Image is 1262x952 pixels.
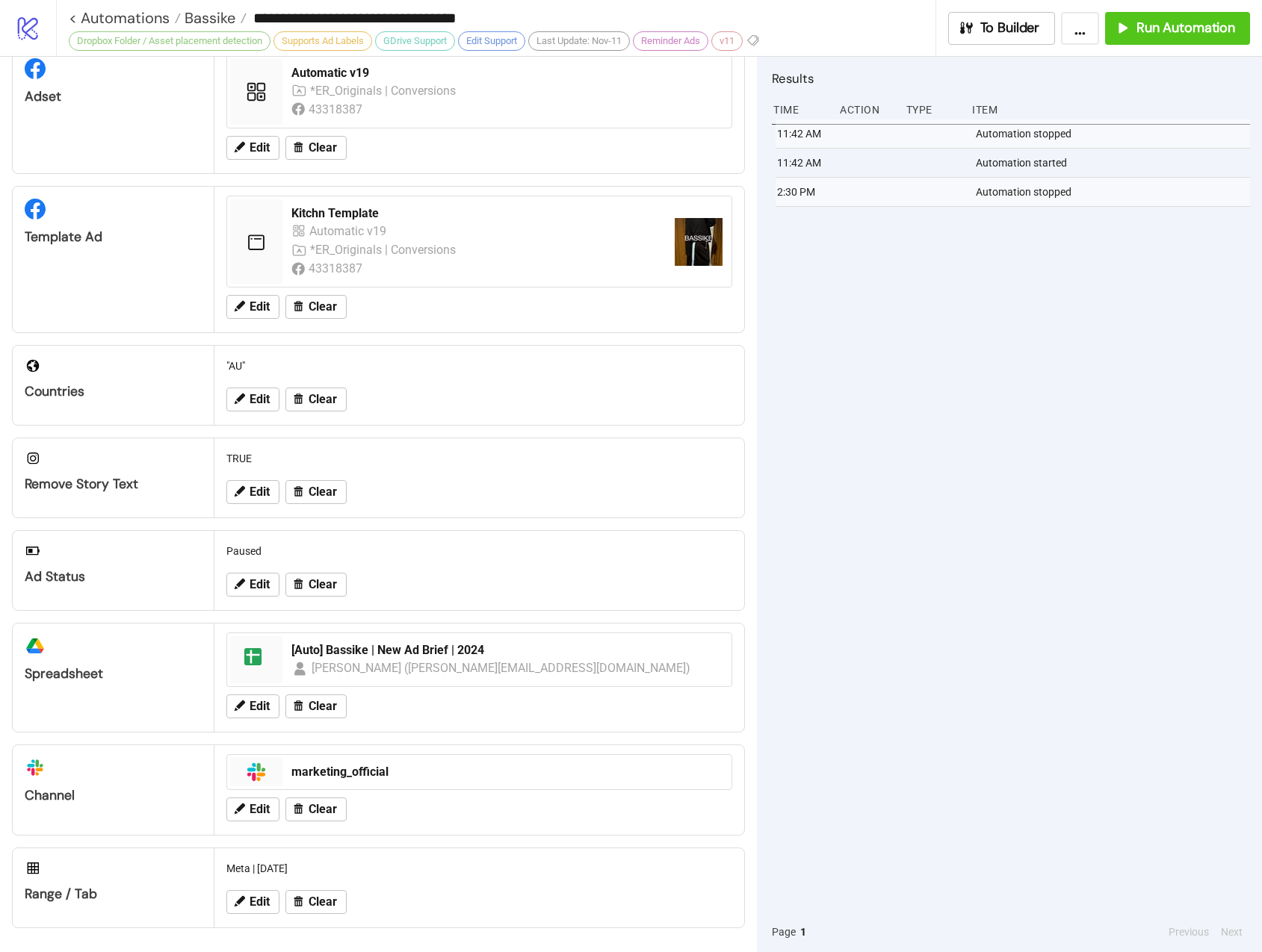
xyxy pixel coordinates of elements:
[226,480,279,504] button: Edit
[772,96,828,124] div: Time
[310,81,458,100] div: *ER_Originals | Conversions
[971,96,1250,124] div: Item
[285,573,347,597] button: Clear
[1061,12,1099,45] button: ...
[226,797,279,821] button: Edit
[309,222,389,240] div: Automatic v19
[226,136,279,160] button: Edit
[25,476,202,493] div: Remove Story Text
[1105,12,1250,45] button: Run Automation
[285,694,347,718] button: Clear
[25,88,202,105] div: Adset
[250,578,270,591] span: Edit
[69,10,181,25] a: < Automations
[528,31,630,51] div: Last Update: Nov-11
[905,96,961,124] div: Type
[974,149,1254,177] div: Automation started
[309,485,337,499] span: Clear
[220,537,738,565] div: Paused
[25,383,202,400] div: Countries
[974,178,1254,206] div: Automation stopped
[291,205,663,222] div: Kitchn Template
[25,787,202,804] div: Channel
[772,924,796,940] span: Page
[226,694,279,718] button: Edit
[948,12,1056,45] button: To Builder
[711,31,743,51] div: v11
[181,10,247,25] a: Bassike
[309,895,337,909] span: Clear
[291,65,723,81] div: Automatic v19
[776,119,832,148] div: 11:42 AM
[250,300,270,314] span: Edit
[226,890,279,914] button: Edit
[309,100,366,119] div: 43318387
[250,393,270,406] span: Edit
[220,444,738,473] div: TRUE
[250,485,270,499] span: Edit
[980,19,1040,37] span: To Builder
[285,136,347,160] button: Clear
[250,700,270,713] span: Edit
[633,31,708,51] div: Reminder Ads
[25,665,202,682] div: Spreadsheet
[226,388,279,411] button: Edit
[226,573,279,597] button: Edit
[375,31,455,51] div: GDrive Support
[250,895,270,909] span: Edit
[309,300,337,314] span: Clear
[458,31,525,51] div: Edit Support
[309,141,337,155] span: Clear
[772,69,1250,88] h2: Results
[285,480,347,504] button: Clear
[796,924,811,940] button: 1
[309,259,366,278] div: 43318387
[776,178,832,206] div: 2:30 PM
[291,764,723,780] div: marketing_official
[309,578,337,591] span: Clear
[285,890,347,914] button: Clear
[69,31,270,51] div: Dropbox Folder / Asset placement detection
[1164,924,1213,940] button: Previous
[838,96,894,124] div: Action
[1136,19,1235,37] span: Run Automation
[220,352,738,380] div: "AU"
[285,295,347,319] button: Clear
[310,240,458,259] div: *ER_Originals | Conversions
[250,803,270,816] span: Edit
[250,141,270,155] span: Edit
[309,803,337,816] span: Clear
[309,393,337,406] span: Clear
[25,228,202,246] div: Template Ad
[309,700,337,713] span: Clear
[181,8,235,28] span: Bassike
[776,149,832,177] div: 11:42 AM
[273,31,372,51] div: Supports Ad Labels
[226,295,279,319] button: Edit
[291,642,723,659] div: [Auto] Bassike | New Ad Brief | 2024
[220,854,738,883] div: Meta | [DATE]
[974,119,1254,148] div: Automation stopped
[1216,924,1247,940] button: Next
[25,568,202,585] div: Ad Status
[25,886,202,903] div: Range / Tab
[285,797,347,821] button: Clear
[312,659,691,677] div: [PERSON_NAME] ([PERSON_NAME][EMAIL_ADDRESS][DOMAIN_NAME])
[285,388,347,411] button: Clear
[675,218,723,266] img: https://scontent.fmnl25-8.fna.fbcdn.net/v/t15.5256-10/538381676_1670524073604994_3817829372521593...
